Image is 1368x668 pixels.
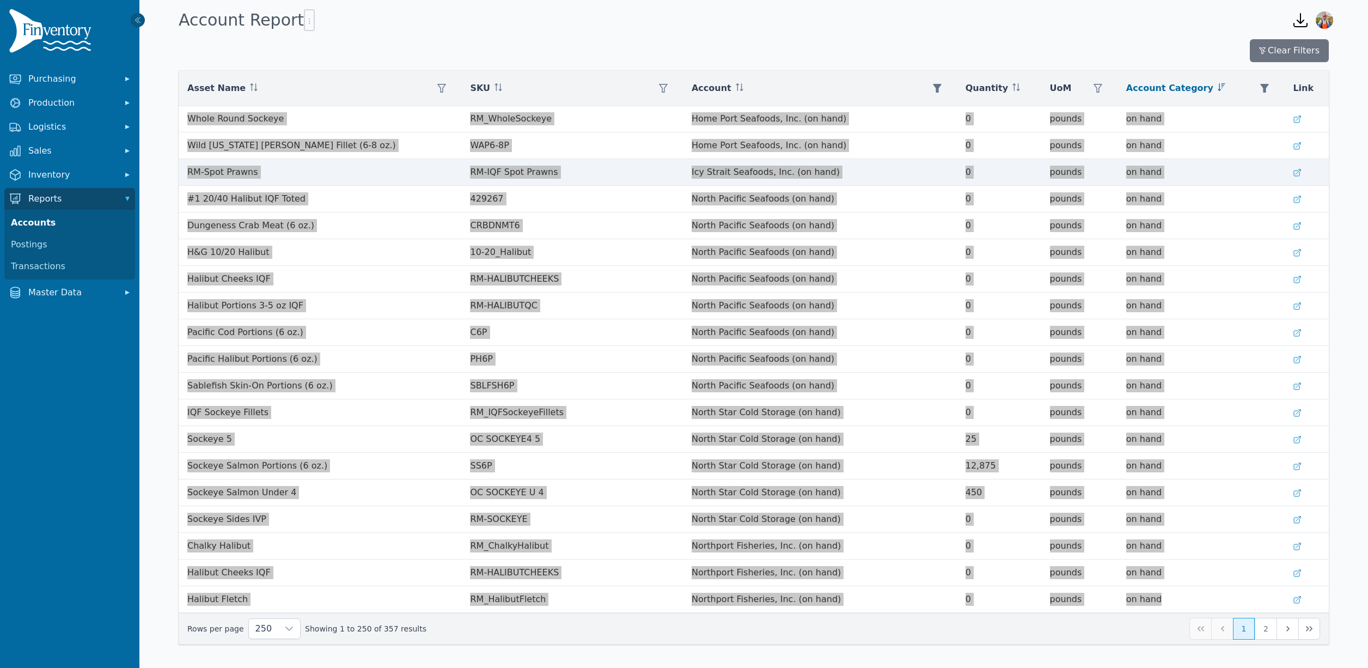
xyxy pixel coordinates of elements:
[683,319,957,346] td: North Pacific Seafoods (on hand)
[683,159,957,186] td: Icy Strait Seafoods, Inc. (on hand)
[1117,132,1285,159] td: on hand
[692,82,731,95] span: Account
[1041,266,1117,293] td: pounds
[957,293,1041,319] td: 0
[179,9,315,31] h1: Account Report
[7,256,133,277] a: Transactions
[683,293,957,319] td: North Pacific Seafoods (on hand)
[683,346,957,373] td: North Pacific Seafoods (on hand)
[957,186,1041,212] td: 0
[179,159,461,186] td: RM-Spot Prawns
[28,168,115,181] span: Inventory
[4,92,135,114] button: Production
[28,286,115,299] span: Master Data
[683,186,957,212] td: North Pacific Seafoods (on hand)
[1041,479,1117,506] td: pounds
[1117,560,1285,586] td: on hand
[179,506,461,533] td: Sockeye Sides IVP
[461,346,682,373] td: PH6P
[957,426,1041,453] td: 25
[1041,293,1117,319] td: pounds
[461,399,682,426] td: RM_IQFSockeyeFillets
[1041,560,1117,586] td: pounds
[28,192,115,205] span: Reports
[179,399,461,426] td: IQF Sockeye Fillets
[683,132,957,159] td: Home Port Seafoods, Inc. (on hand)
[28,120,115,133] span: Logistics
[461,453,682,479] td: SS6P
[683,212,957,239] td: North Pacific Seafoods (on hand)
[179,293,461,319] td: Halibut Portions 3-5 oz IQF
[957,212,1041,239] td: 0
[179,239,461,266] td: H&G 10/20 Halibut
[1041,506,1117,533] td: pounds
[1126,82,1213,95] span: Account Category
[461,106,682,132] td: RM_WholeSockeye
[4,68,135,90] button: Purchasing
[470,82,490,95] span: SKU
[461,533,682,560] td: RM_ChalkyHalibut
[1233,618,1255,640] button: Page 1
[683,560,957,586] td: Northport Fisheries, Inc. (on hand)
[683,373,957,399] td: North Pacific Seafoods (on hand)
[957,399,1041,426] td: 0
[1041,239,1117,266] td: pounds
[683,506,957,533] td: North Star Cold Storage (on hand)
[179,426,461,453] td: Sockeye 5
[957,506,1041,533] td: 0
[1041,533,1117,560] td: pounds
[461,560,682,586] td: RM-HALIBUTCHEEKS
[461,479,682,506] td: OC SOCKEYE U 4
[305,623,426,634] span: Showing 1 to 250 of 357 results
[179,132,461,159] td: Wild [US_STATE] [PERSON_NAME] Fillet (6-8 oz.)
[1041,399,1117,426] td: pounds
[28,72,115,86] span: Purchasing
[1041,426,1117,453] td: pounds
[1041,159,1117,186] td: pounds
[179,346,461,373] td: Pacific Halibut Portions (6 oz.)
[1041,373,1117,399] td: pounds
[683,399,957,426] td: North Star Cold Storage (on hand)
[4,282,135,303] button: Master Data
[461,186,682,212] td: 429267
[1117,186,1285,212] td: on hand
[179,106,461,132] td: Whole Round Sockeye
[683,106,957,132] td: Home Port Seafoods, Inc. (on hand)
[957,239,1041,266] td: 0
[1041,132,1117,159] td: pounds
[1041,186,1117,212] td: pounds
[1255,618,1277,640] button: Page 2
[179,586,461,613] td: Halibut Fletch
[461,586,682,613] td: RM_HalibutFletch
[1041,319,1117,346] td: pounds
[461,132,682,159] td: WAP6-8P
[1041,346,1117,373] td: pounds
[1117,506,1285,533] td: on hand
[1250,39,1329,62] button: Clear Filters
[1041,586,1117,613] td: pounds
[966,82,1008,95] span: Quantity
[179,319,461,346] td: Pacific Cod Portions (6 oz.)
[179,560,461,586] td: Halibut Cheeks IQF
[28,96,115,110] span: Production
[957,533,1041,560] td: 0
[179,533,461,560] td: Chalky Halibut
[4,164,135,186] button: Inventory
[1293,82,1314,95] span: Link
[957,560,1041,586] td: 0
[957,346,1041,373] td: 0
[7,234,133,256] a: Postings
[1117,533,1285,560] td: on hand
[179,266,461,293] td: Halibut Cheeks IQF
[957,373,1041,399] td: 0
[461,293,682,319] td: RM-HALIBUTQC
[1117,266,1285,293] td: on hand
[957,266,1041,293] td: 0
[9,9,96,57] img: Finventory
[683,586,957,613] td: Northport Fisheries, Inc. (on hand)
[1277,618,1298,640] button: Next Page
[461,373,682,399] td: SBLFSH6P
[461,319,682,346] td: C6P
[1117,373,1285,399] td: on hand
[1117,426,1285,453] td: on hand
